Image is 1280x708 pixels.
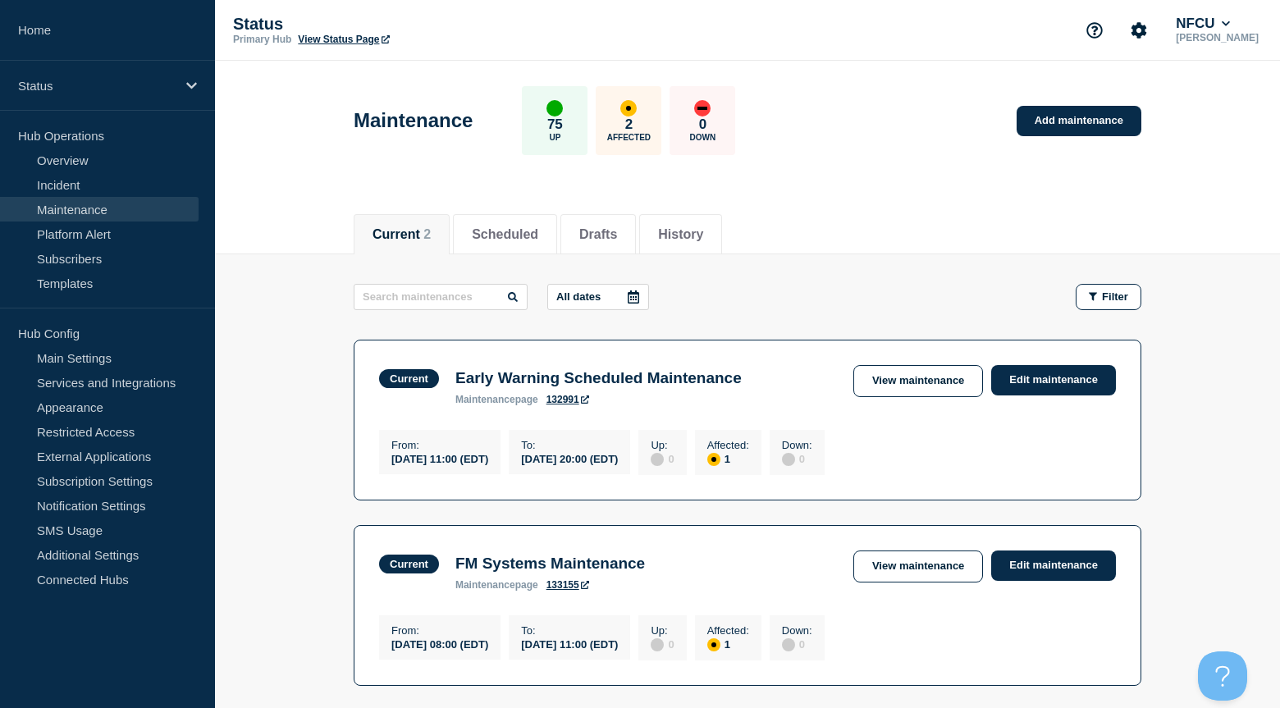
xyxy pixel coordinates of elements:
[455,579,538,591] p: page
[607,133,651,142] p: Affected
[782,624,812,637] p: Down :
[782,439,812,451] p: Down :
[556,290,601,303] p: All dates
[1173,16,1233,32] button: NFCU
[651,638,664,651] div: disabled
[707,439,749,451] p: Affected :
[707,451,749,466] div: 1
[547,284,649,310] button: All dates
[620,100,637,116] div: affected
[782,453,795,466] div: disabled
[521,439,618,451] p: To :
[651,451,674,466] div: 0
[707,638,720,651] div: affected
[546,100,563,116] div: up
[233,34,291,45] p: Primary Hub
[694,100,711,116] div: down
[1173,32,1262,43] p: [PERSON_NAME]
[391,451,488,465] div: [DATE] 11:00 (EDT)
[455,394,538,405] p: page
[1077,13,1112,48] button: Support
[658,227,703,242] button: History
[18,79,176,93] p: Status
[651,453,664,466] div: disabled
[455,394,515,405] span: maintenance
[1122,13,1156,48] button: Account settings
[391,624,488,637] p: From :
[521,637,618,651] div: [DATE] 11:00 (EDT)
[546,394,589,405] a: 132991
[423,227,431,241] span: 2
[707,453,720,466] div: affected
[390,372,428,385] div: Current
[549,133,560,142] p: Up
[579,227,617,242] button: Drafts
[521,451,618,465] div: [DATE] 20:00 (EDT)
[455,555,645,573] h3: FM Systems Maintenance
[391,439,488,451] p: From :
[455,579,515,591] span: maintenance
[455,369,742,387] h3: Early Warning Scheduled Maintenance
[547,116,563,133] p: 75
[707,637,749,651] div: 1
[298,34,389,45] a: View Status Page
[373,227,431,242] button: Current 2
[1017,106,1141,136] a: Add maintenance
[233,15,561,34] p: Status
[391,637,488,651] div: [DATE] 08:00 (EDT)
[699,116,706,133] p: 0
[782,638,795,651] div: disabled
[782,637,812,651] div: 0
[546,579,589,591] a: 133155
[625,116,633,133] p: 2
[991,365,1116,395] a: Edit maintenance
[853,550,983,582] a: View maintenance
[354,284,528,310] input: Search maintenances
[651,624,674,637] p: Up :
[707,624,749,637] p: Affected :
[853,365,983,397] a: View maintenance
[690,133,716,142] p: Down
[782,451,812,466] div: 0
[521,624,618,637] p: To :
[390,558,428,570] div: Current
[651,637,674,651] div: 0
[472,227,538,242] button: Scheduled
[1198,651,1247,701] iframe: Help Scout Beacon - Open
[991,550,1116,581] a: Edit maintenance
[1102,290,1128,303] span: Filter
[651,439,674,451] p: Up :
[354,109,473,132] h1: Maintenance
[1076,284,1141,310] button: Filter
